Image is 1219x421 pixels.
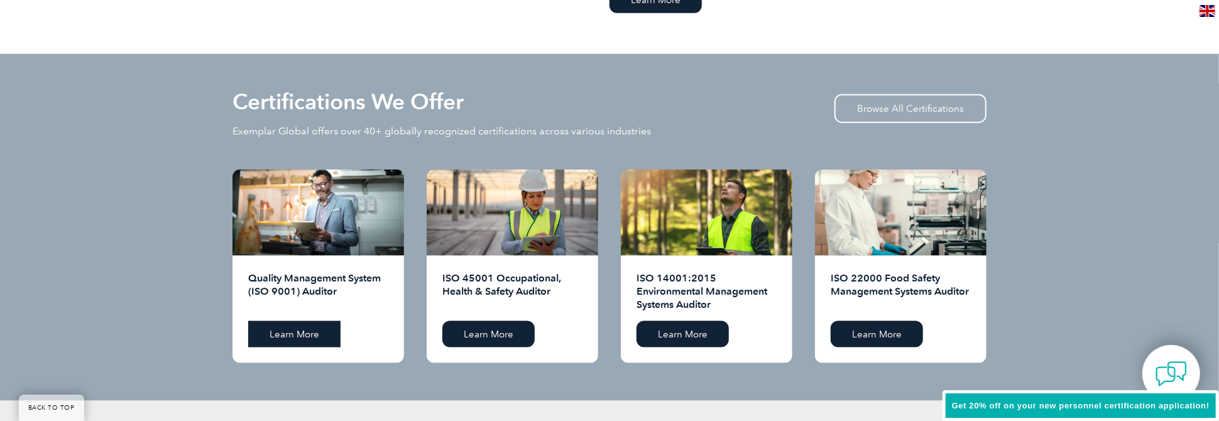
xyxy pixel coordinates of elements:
h2: ISO 14001:2015 Environmental Management Systems Auditor [637,271,777,312]
a: Browse All Certifications [834,94,987,123]
p: Exemplar Global offers over 40+ globally recognized certifications across various industries [232,124,651,138]
a: Learn More [831,321,923,347]
h2: Certifications We Offer [232,92,464,112]
img: contact-chat.png [1156,358,1187,390]
h2: ISO 45001 Occupational, Health & Safety Auditor [442,271,582,312]
a: Learn More [442,321,535,347]
a: BACK TO TOP [19,395,84,421]
a: Learn More [248,321,341,347]
h2: Quality Management System (ISO 9001) Auditor [248,271,388,312]
h2: ISO 22000 Food Safety Management Systems Auditor [831,271,971,312]
a: Learn More [637,321,729,347]
img: en [1200,5,1215,17]
span: Get 20% off on your new personnel certification application! [952,401,1210,410]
